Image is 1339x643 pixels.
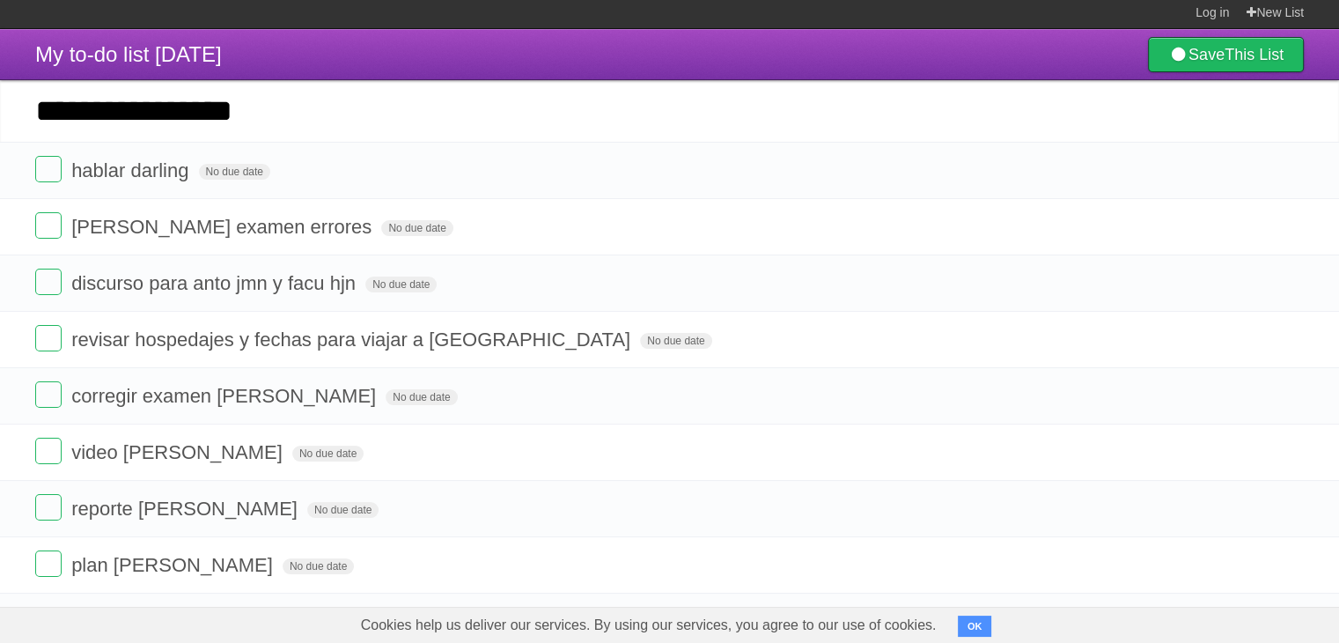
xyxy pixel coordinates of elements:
[71,272,360,294] span: discurso para anto jmn y facu hjn
[35,156,62,182] label: Done
[71,498,302,520] span: reporte [PERSON_NAME]
[199,164,270,180] span: No due date
[71,385,380,407] span: corregir examen [PERSON_NAME]
[71,159,193,181] span: hablar darling
[640,333,711,349] span: No due date
[283,558,354,574] span: No due date
[1148,37,1304,72] a: SaveThis List
[307,502,379,518] span: No due date
[71,554,277,576] span: plan [PERSON_NAME]
[381,220,452,236] span: No due date
[1225,46,1284,63] b: This List
[365,277,437,292] span: No due date
[71,216,376,238] span: [PERSON_NAME] examen errores
[71,329,635,351] span: revisar hospedajes y fechas para viajar a [GEOGRAPHIC_DATA]
[35,438,62,464] label: Done
[35,325,62,351] label: Done
[71,441,287,463] span: video [PERSON_NAME]
[343,608,954,643] span: Cookies help us deliver our services. By using our services, you agree to our use of cookies.
[35,381,62,408] label: Done
[292,446,364,462] span: No due date
[35,551,62,577] label: Done
[958,616,992,637] button: OK
[386,389,457,405] span: No due date
[35,269,62,295] label: Done
[35,212,62,239] label: Done
[35,494,62,521] label: Done
[35,42,222,66] span: My to-do list [DATE]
